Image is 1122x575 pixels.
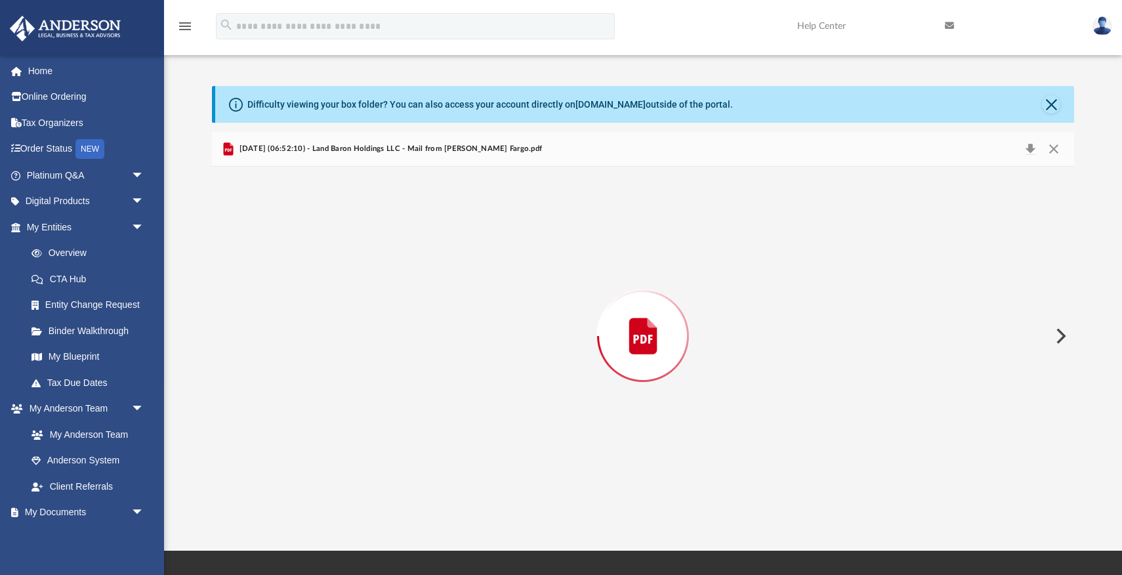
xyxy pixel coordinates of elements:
[247,98,733,112] div: Difficulty viewing your box folder? You can also access your account directly on outside of the p...
[18,266,164,292] a: CTA Hub
[1018,140,1042,158] button: Download
[236,143,542,155] span: [DATE] (06:52:10) - Land Baron Holdings LLC - Mail from [PERSON_NAME] Fargo.pdf
[177,18,193,34] i: menu
[212,132,1074,505] div: Preview
[9,188,164,215] a: Digital Productsarrow_drop_down
[18,473,157,500] a: Client Referrals
[1045,318,1074,354] button: Next File
[575,99,646,110] a: [DOMAIN_NAME]
[9,58,164,84] a: Home
[18,370,164,396] a: Tax Due Dates
[1092,16,1112,35] img: User Pic
[9,136,164,163] a: Order StatusNEW
[9,214,164,240] a: My Entitiesarrow_drop_down
[18,292,164,318] a: Entity Change Request
[18,318,164,344] a: Binder Walkthrough
[9,500,157,526] a: My Documentsarrow_drop_down
[1042,95,1060,114] button: Close
[18,525,151,551] a: Box
[18,240,164,266] a: Overview
[9,84,164,110] a: Online Ordering
[177,25,193,34] a: menu
[6,16,125,41] img: Anderson Advisors Platinum Portal
[9,162,164,188] a: Platinum Q&Aarrow_drop_down
[9,110,164,136] a: Tax Organizers
[1042,140,1066,158] button: Close
[131,162,157,189] span: arrow_drop_down
[219,18,234,32] i: search
[131,500,157,526] span: arrow_drop_down
[131,188,157,215] span: arrow_drop_down
[131,396,157,423] span: arrow_drop_down
[75,139,104,159] div: NEW
[9,396,157,422] a: My Anderson Teamarrow_drop_down
[18,344,157,370] a: My Blueprint
[131,214,157,241] span: arrow_drop_down
[18,421,151,448] a: My Anderson Team
[18,448,157,474] a: Anderson System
